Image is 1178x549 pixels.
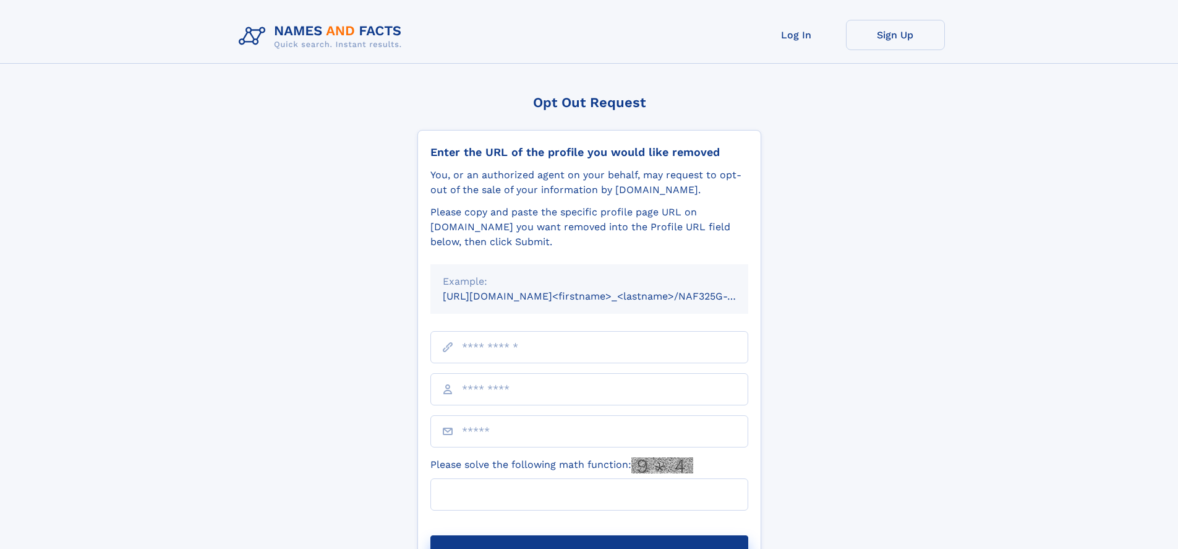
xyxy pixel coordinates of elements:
[846,20,945,50] a: Sign Up
[430,205,748,249] div: Please copy and paste the specific profile page URL on [DOMAIN_NAME] you want removed into the Pr...
[443,290,772,302] small: [URL][DOMAIN_NAME]<firstname>_<lastname>/NAF325G-xxxxxxxx
[430,457,693,473] label: Please solve the following math function:
[417,95,761,110] div: Opt Out Request
[430,145,748,159] div: Enter the URL of the profile you would like removed
[430,168,748,197] div: You, or an authorized agent on your behalf, may request to opt-out of the sale of your informatio...
[443,274,736,289] div: Example:
[234,20,412,53] img: Logo Names and Facts
[747,20,846,50] a: Log In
